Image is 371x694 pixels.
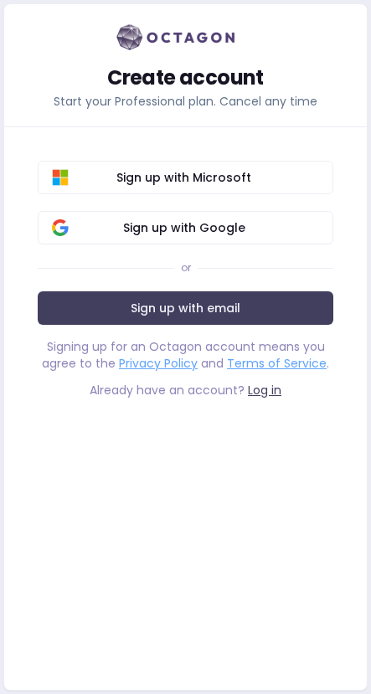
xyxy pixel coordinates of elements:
[38,68,333,88] div: Create account
[112,21,252,54] img: logo-rect-yK7x_WSZ.svg
[49,219,319,236] span: Sign up with Google
[38,382,333,398] div: Already have an account?
[38,338,333,372] div: Signing up for an Octagon account means you agree to the and .
[38,161,333,194] button: Sign up with Microsoft
[38,211,333,244] button: Sign up with Google
[38,93,333,110] p: Start your Professional plan. Cancel any time
[38,291,333,325] a: Sign up with email
[181,261,191,275] div: or
[119,355,198,372] a: Privacy Policy
[248,382,281,398] a: Log in
[49,169,319,186] span: Sign up with Microsoft
[227,355,327,372] a: Terms of Service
